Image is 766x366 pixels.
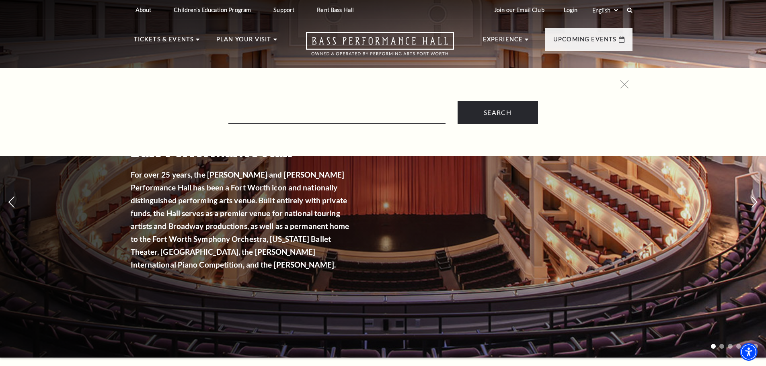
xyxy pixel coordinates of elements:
[136,6,152,13] p: About
[273,6,294,13] p: Support
[740,343,758,361] div: Accessibility Menu
[317,6,354,13] p: Rent Bass Hall
[591,6,619,14] select: Select:
[134,35,194,49] p: Tickets & Events
[216,35,271,49] p: Plan Your Visit
[553,35,617,49] p: Upcoming Events
[483,35,523,49] p: Experience
[277,32,483,63] a: Open this option
[458,101,538,124] input: Submit button
[131,170,349,269] strong: For over 25 years, the [PERSON_NAME] and [PERSON_NAME] Performance Hall has been a Fort Worth ico...
[228,107,446,124] input: Text field
[174,6,251,13] p: Children's Education Program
